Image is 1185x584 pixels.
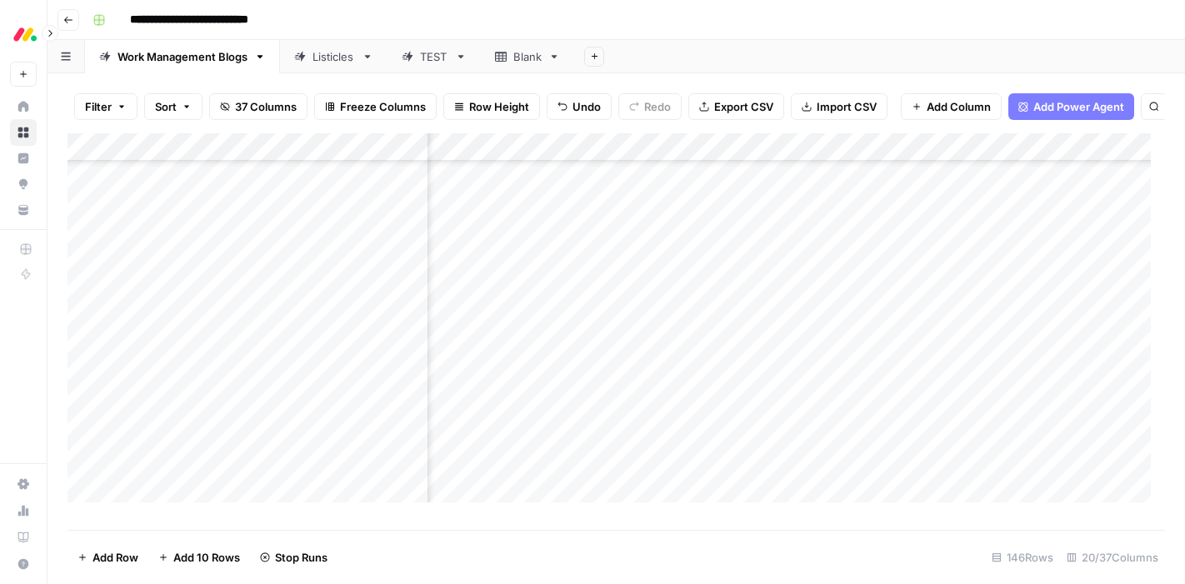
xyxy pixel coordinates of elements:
span: Row Height [469,98,529,115]
div: Blank [513,48,542,65]
button: Add Row [67,544,148,571]
span: Filter [85,98,112,115]
button: Export CSV [688,93,784,120]
button: Freeze Columns [314,93,437,120]
div: 146 Rows [985,544,1060,571]
button: 37 Columns [209,93,307,120]
button: Add 10 Rows [148,544,250,571]
div: 20/37 Columns [1060,544,1165,571]
a: Learning Hub [10,524,37,551]
span: 37 Columns [235,98,297,115]
span: Add 10 Rows [173,549,240,566]
button: Redo [618,93,682,120]
span: Undo [572,98,601,115]
button: Add Column [901,93,1002,120]
button: Workspace: Monday.com [10,13,37,55]
a: Opportunities [10,171,37,197]
a: Home [10,93,37,120]
span: Import CSV [817,98,877,115]
span: Redo [644,98,671,115]
a: Settings [10,471,37,497]
a: Usage [10,497,37,524]
span: Add Row [92,549,138,566]
img: Monday.com Logo [10,19,40,49]
button: Add Power Agent [1008,93,1134,120]
button: Stop Runs [250,544,337,571]
div: TEST [420,48,448,65]
span: Add Power Agent [1033,98,1124,115]
button: Undo [547,93,612,120]
a: Insights [10,145,37,172]
button: Sort [144,93,202,120]
a: TEST [387,40,481,73]
button: Import CSV [791,93,887,120]
span: Freeze Columns [340,98,426,115]
button: Row Height [443,93,540,120]
a: Browse [10,119,37,146]
div: Listicles [312,48,355,65]
span: Export CSV [714,98,773,115]
a: Listicles [280,40,387,73]
a: Blank [481,40,574,73]
span: Stop Runs [275,549,327,566]
span: Sort [155,98,177,115]
button: Help + Support [10,551,37,577]
a: Work Management Blogs [85,40,280,73]
button: Filter [74,93,137,120]
span: Add Column [927,98,991,115]
a: Your Data [10,197,37,223]
div: Work Management Blogs [117,48,247,65]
